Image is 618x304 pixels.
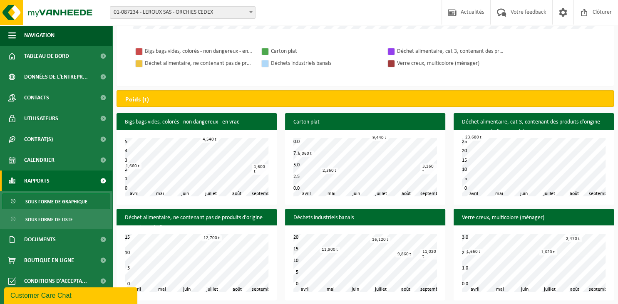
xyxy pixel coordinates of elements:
[564,236,582,242] div: 2,470 t
[145,58,253,69] div: Déchet alimentaire, ne contenant pas de produits d'origine animale, emballage verre
[110,7,255,18] span: 01-087234 - LEROUX SAS - ORCHIES CEDEX
[420,249,438,260] div: 11,020 t
[145,46,253,57] div: Bigs bags vides, colorés - non dangereux - en vrac
[24,129,53,150] span: Contrat(s)
[24,171,50,191] span: Rapports
[420,163,437,174] div: 3,260 t
[320,247,340,253] div: 11,900 t
[395,251,413,257] div: 9,860 t
[320,168,338,174] div: 2,360 t
[117,113,277,131] h3: Bigs bags vides, colorés - non dangereux - en vrac
[463,134,484,141] div: 23,680 t
[4,286,139,304] iframe: chat widget
[464,249,482,255] div: 1,660 t
[24,87,49,108] span: Contacts
[25,194,87,210] span: Sous forme de graphique
[24,108,58,129] span: Utilisateurs
[24,250,74,271] span: Boutique en ligne
[454,209,614,227] h3: Verre creux, multicolore (ménager)
[454,113,614,141] h3: Déchet alimentaire, cat 3, contenant des produits d'origine animale, emballage synthétique
[201,235,222,241] div: 12,700 t
[539,249,557,255] div: 1,620 t
[397,58,505,69] div: Verre creux, multicolore (ménager)
[296,151,314,157] div: 6,060 t
[110,6,256,19] span: 01-087234 - LEROUX SAS - ORCHIES CEDEX
[285,113,445,131] h3: Carton plat
[24,46,69,67] span: Tableau de bord
[24,67,88,87] span: Données de l'entrepr...
[370,237,390,243] div: 16,120 t
[117,91,157,109] h2: Poids (t)
[271,46,379,57] div: Carton plat
[24,271,87,292] span: Conditions d'accepta...
[24,229,56,250] span: Documents
[24,150,55,171] span: Calendrier
[271,58,379,69] div: Déchets industriels banals
[285,209,445,227] h3: Déchets industriels banals
[24,25,55,46] span: Navigation
[124,163,141,169] div: 1,660 t
[2,211,110,227] a: Sous forme de liste
[25,212,73,227] span: Sous forme de liste
[201,136,218,143] div: 4,540 t
[397,46,505,57] div: Déchet alimentaire, cat 3, contenant des produits d'origine animale, emballage synthétique
[370,135,388,141] div: 9,440 t
[117,209,277,237] h3: Déchet alimentaire, ne contenant pas de produits d'origine animale, emballage verre
[252,164,268,175] div: 1,600 t
[2,193,110,209] a: Sous forme de graphique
